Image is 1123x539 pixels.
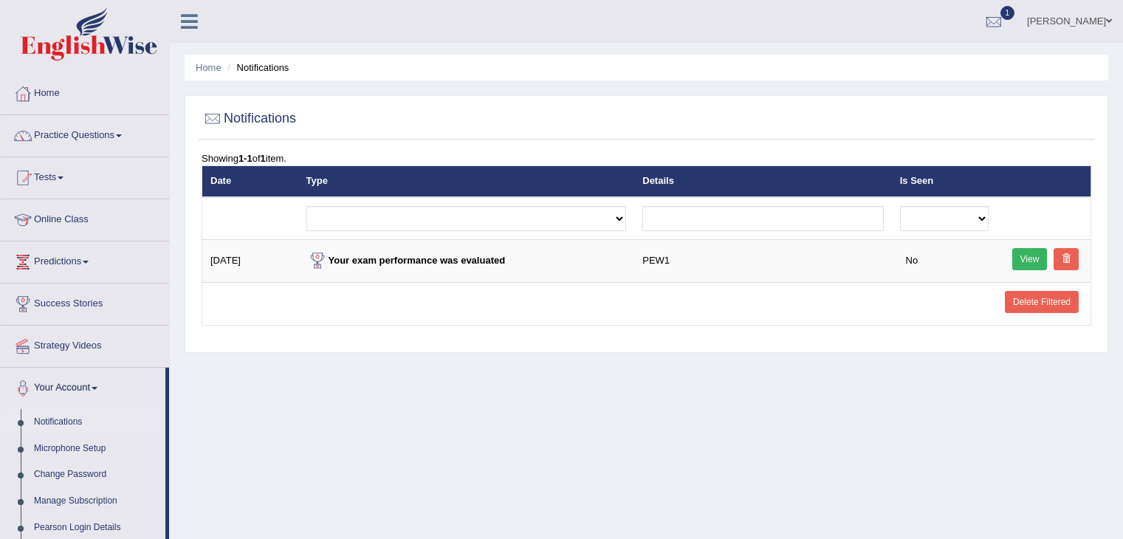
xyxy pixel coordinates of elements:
[306,255,506,266] strong: Your exam performance was evaluated
[224,61,289,75] li: Notifications
[27,409,165,436] a: Notifications
[261,153,266,164] b: 1
[202,151,1091,165] div: Showing of item.
[642,175,674,186] a: Details
[196,62,221,73] a: Home
[1,241,169,278] a: Predictions
[634,239,891,282] td: PEW1
[1,73,169,110] a: Home
[1,115,169,152] a: Practice Questions
[1,326,169,363] a: Strategy Videos
[202,108,296,130] h2: Notifications
[1054,248,1079,270] a: Delete
[1,199,169,236] a: Online Class
[1005,291,1079,313] a: Delete Filtered
[1012,248,1048,270] a: View
[210,175,231,186] a: Date
[238,153,253,164] b: 1-1
[1,368,165,405] a: Your Account
[1000,6,1015,20] span: 1
[306,175,328,186] a: Type
[900,175,934,186] a: Is Seen
[27,488,165,515] a: Manage Subscription
[1,284,169,320] a: Success Stories
[27,461,165,488] a: Change Password
[27,436,165,462] a: Microphone Setup
[1,157,169,194] a: Tests
[900,253,924,268] span: No
[202,239,298,282] td: [DATE]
